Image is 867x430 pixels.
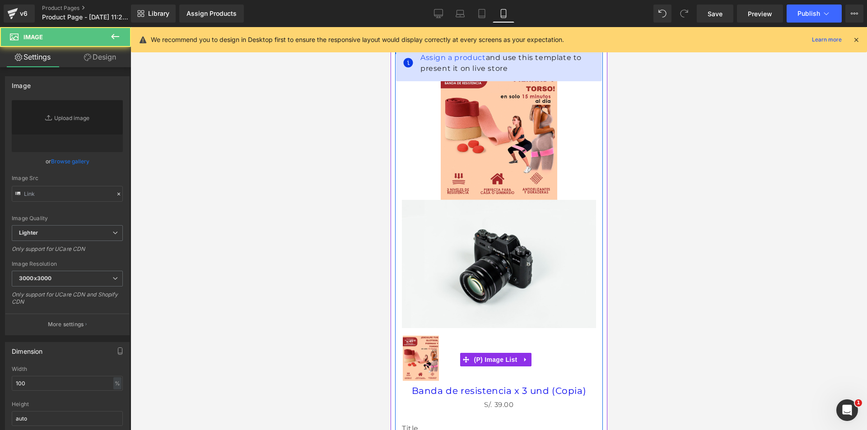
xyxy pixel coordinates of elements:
[12,215,123,222] div: Image Quality
[836,399,858,421] iframe: Intercom live chat
[48,320,84,328] p: More settings
[737,5,783,23] a: Preview
[151,35,564,45] p: We recommend you to design in Desktop first to ensure the responsive layout would display correct...
[30,25,204,47] span: and use this template to present it on live store
[30,26,95,35] span: Assign a product
[855,399,862,407] span: 1
[787,5,842,23] button: Publish
[67,47,133,67] a: Design
[23,33,43,41] span: Image
[12,291,123,311] div: Only support for UCare CDN and Shopify CDN
[51,153,89,169] a: Browse gallery
[708,9,722,18] span: Save
[12,376,123,391] input: auto
[21,358,196,369] a: Banda de resistencia x 3 und (Copia)
[148,9,169,18] span: Library
[428,5,449,23] a: Desktop
[5,314,129,335] button: More settings
[797,10,820,17] span: Publish
[12,261,123,267] div: Image Resolution
[653,5,671,23] button: Undo
[42,5,146,12] a: Product Pages
[12,309,51,356] a: Banda de resistencia x 3 und (Copia)
[12,157,123,166] div: or
[12,342,43,355] div: Dimension
[12,77,31,89] div: Image
[16,14,34,27] span: Row
[34,14,46,27] a: Expand / Collapse
[11,397,205,408] label: Title
[50,27,167,173] img: Banda de resistencia x 3 und (Copia)
[808,34,845,45] a: Learn more
[471,5,493,23] a: Tablet
[12,309,48,354] img: Banda de resistencia x 3 und (Copia)
[42,14,129,21] span: Product Page - [DATE] 11:29:57
[18,8,29,19] div: v6
[493,5,514,23] a: Mobile
[12,401,123,407] div: Height
[81,326,129,339] span: (P) Image List
[131,5,176,23] a: New Library
[19,275,51,282] b: 3000x3000
[748,9,772,18] span: Preview
[12,175,123,181] div: Image Src
[93,371,123,384] span: S/. 39.00
[449,5,471,23] a: Laptop
[113,377,121,389] div: %
[19,229,38,236] b: Lighter
[12,186,123,202] input: Link
[12,366,123,372] div: Width
[186,10,237,17] div: Assign Products
[12,245,123,259] div: Only support for UCare CDN
[675,5,693,23] button: Redo
[129,326,141,339] a: Expand / Collapse
[4,5,35,23] a: v6
[845,5,863,23] button: More
[12,411,123,426] input: auto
